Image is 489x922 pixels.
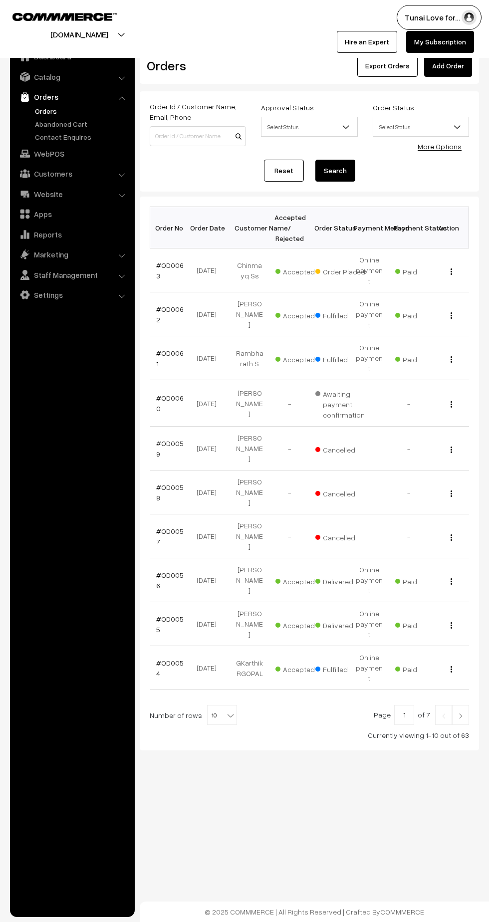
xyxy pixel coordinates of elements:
[462,10,477,25] img: user
[315,160,355,182] button: Search
[349,336,389,380] td: Online payment
[156,439,184,458] a: #OD0059
[12,266,131,284] a: Staff Management
[261,118,357,136] span: Select Status
[451,312,452,319] img: Menu
[395,264,445,277] span: Paid
[451,622,452,629] img: Menu
[395,662,445,675] span: Paid
[190,602,230,646] td: [DATE]
[315,574,365,587] span: Delivered
[150,101,246,122] label: Order Id / Customer Name, Email, Phone
[349,248,389,292] td: Online payment
[269,427,309,470] td: -
[12,10,100,22] a: COMMMERCE
[150,710,202,720] span: Number of rows
[12,68,131,86] a: Catalog
[150,730,469,740] div: Currently viewing 1-10 out of 63
[12,185,131,203] a: Website
[275,574,325,587] span: Accepted
[150,126,246,146] input: Order Id / Customer Name / Customer Email / Customer Phone
[12,205,131,223] a: Apps
[380,908,424,916] a: COMMMERCE
[389,514,429,558] td: -
[12,13,117,20] img: COMMMERCE
[451,490,452,497] img: Menu
[190,646,230,690] td: [DATE]
[309,207,349,248] th: Order Status
[12,165,131,183] a: Customers
[269,207,309,248] th: Accepted / Rejected
[190,558,230,602] td: [DATE]
[395,352,445,365] span: Paid
[230,646,269,690] td: GKarthik RGOPAL
[395,618,445,631] span: Paid
[15,22,143,47] button: [DOMAIN_NAME]
[418,710,430,719] span: of 7
[12,245,131,263] a: Marketing
[156,261,184,280] a: #OD0063
[190,470,230,514] td: [DATE]
[264,160,304,182] a: Reset
[32,132,131,142] a: Contact Enquires
[261,117,357,137] span: Select Status
[230,514,269,558] td: [PERSON_NAME]
[156,527,184,546] a: #OD0057
[275,662,325,675] span: Accepted
[451,356,452,363] img: Menu
[373,102,414,113] label: Order Status
[357,55,418,77] button: Export Orders
[456,713,465,719] img: Right
[315,352,365,365] span: Fulfilled
[429,207,469,248] th: Action
[275,308,325,321] span: Accepted
[389,470,429,514] td: -
[397,5,482,30] button: Tunai Love for…
[32,119,131,129] a: Abandoned Cart
[230,207,269,248] th: Customer Name
[315,308,365,321] span: Fulfilled
[315,618,365,631] span: Delivered
[275,264,325,277] span: Accepted
[418,142,462,151] a: More Options
[315,264,365,277] span: Order Placed
[190,427,230,470] td: [DATE]
[374,710,391,719] span: Page
[373,117,469,137] span: Select Status
[190,292,230,336] td: [DATE]
[190,380,230,427] td: [DATE]
[269,380,309,427] td: -
[337,31,397,53] a: Hire an Expert
[373,118,469,136] span: Select Status
[269,470,309,514] td: -
[12,88,131,106] a: Orders
[156,615,184,634] a: #OD0055
[156,349,184,368] a: #OD0061
[349,602,389,646] td: Online payment
[230,380,269,427] td: [PERSON_NAME]
[12,145,131,163] a: WebPOS
[150,207,190,248] th: Order No
[147,58,245,73] h2: Orders
[230,248,269,292] td: Chinmayq Ss
[208,705,237,725] span: 10
[190,207,230,248] th: Order Date
[190,336,230,380] td: [DATE]
[349,646,389,690] td: Online payment
[156,571,184,590] a: #OD0056
[315,486,365,499] span: Cancelled
[451,268,452,275] img: Menu
[32,106,131,116] a: Orders
[451,534,452,541] img: Menu
[190,248,230,292] td: [DATE]
[451,401,452,408] img: Menu
[389,380,429,427] td: -
[156,394,184,413] a: #OD0060
[439,713,448,719] img: Left
[230,336,269,380] td: Rambharath S
[406,31,474,53] a: My Subscription
[156,483,184,502] a: #OD0058
[230,427,269,470] td: [PERSON_NAME]
[424,55,472,77] a: Add Order
[315,662,365,675] span: Fulfilled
